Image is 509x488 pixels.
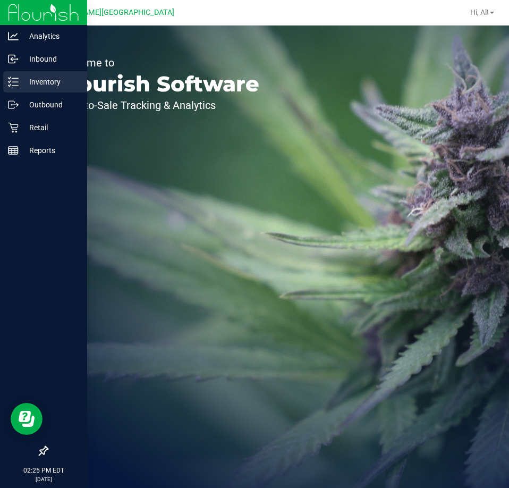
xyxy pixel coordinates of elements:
[57,100,259,111] p: Seed-to-Sale Tracking & Analytics
[8,99,19,110] inline-svg: Outbound
[5,466,82,475] p: 02:25 PM EDT
[19,144,82,157] p: Reports
[19,53,82,65] p: Inbound
[8,77,19,87] inline-svg: Inventory
[8,54,19,64] inline-svg: Inbound
[57,57,259,68] p: Welcome to
[8,122,19,133] inline-svg: Retail
[8,145,19,156] inline-svg: Reports
[11,403,43,435] iframe: Resource center
[19,121,82,134] p: Retail
[19,98,82,111] p: Outbound
[470,8,489,16] span: Hi, Al!
[8,31,19,41] inline-svg: Analytics
[19,75,82,88] p: Inventory
[5,475,82,483] p: [DATE]
[43,8,174,17] span: [PERSON_NAME][GEOGRAPHIC_DATA]
[19,30,82,43] p: Analytics
[57,73,259,95] p: Flourish Software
